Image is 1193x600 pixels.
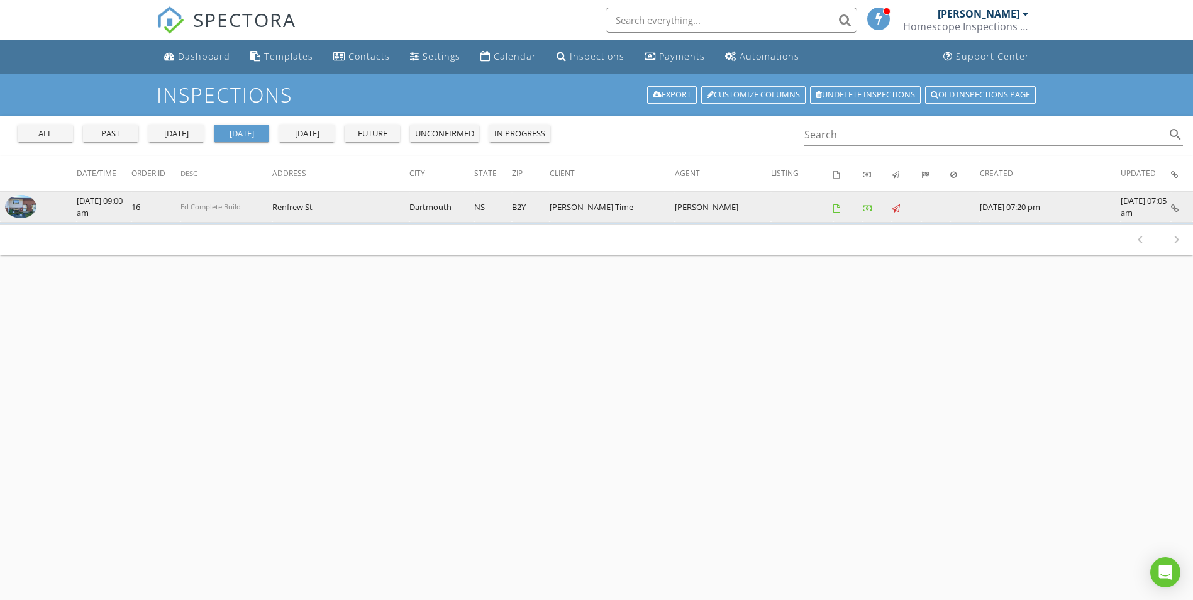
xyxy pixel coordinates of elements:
[18,125,73,142] button: all
[956,50,1029,62] div: Support Center
[512,192,550,222] td: B2Y
[88,128,133,140] div: past
[219,128,264,140] div: [DATE]
[193,6,296,33] span: SPECTORA
[474,156,512,191] th: State: Not sorted.
[701,86,806,104] a: Customize Columns
[804,125,1166,145] input: Search
[77,168,116,179] span: Date/Time
[83,125,138,142] button: past
[157,17,296,43] a: SPECTORA
[157,84,1037,106] h1: Inspections
[550,156,675,191] th: Client: Not sorted.
[272,168,306,179] span: Address
[980,168,1013,179] span: Created
[1171,156,1193,191] th: Inspection Details: Not sorted.
[1121,156,1171,191] th: Updated: Not sorted.
[131,168,165,179] span: Order ID
[550,168,575,179] span: Client
[771,156,833,191] th: Listing: Not sorted.
[903,20,1029,33] div: Homescope Inspections Inc.
[950,156,980,191] th: Canceled: Not sorted.
[214,125,269,142] button: [DATE]
[423,50,460,62] div: Settings
[264,50,313,62] div: Templates
[272,192,409,222] td: Renfrew St
[980,192,1121,222] td: [DATE] 07:20 pm
[131,156,180,191] th: Order ID: Not sorted.
[892,156,921,191] th: Published: Not sorted.
[1121,168,1156,179] span: Updated
[180,202,241,211] span: Ed Complete Build
[153,128,199,140] div: [DATE]
[245,45,318,69] a: Templates
[810,86,921,104] a: Undelete inspections
[675,168,700,179] span: Agent
[131,192,180,222] td: 16
[740,50,799,62] div: Automations
[938,45,1035,69] a: Support Center
[284,128,330,140] div: [DATE]
[475,45,541,69] a: Calendar
[157,6,184,34] img: The Best Home Inspection Software - Spectora
[23,128,68,140] div: all
[345,125,400,142] button: future
[415,128,474,140] div: unconfirmed
[659,50,705,62] div: Payments
[409,168,425,179] span: City
[512,156,550,191] th: Zip: Not sorted.
[77,156,131,191] th: Date/Time: Not sorted.
[148,125,204,142] button: [DATE]
[980,156,1121,191] th: Created: Not sorted.
[550,192,675,222] td: [PERSON_NAME] Time
[640,45,710,69] a: Payments
[925,86,1036,104] a: Old inspections page
[489,125,550,142] button: in progress
[180,156,272,191] th: Desc: Not sorted.
[279,125,335,142] button: [DATE]
[77,192,131,222] td: [DATE] 09:00 am
[348,50,390,62] div: Contacts
[1121,192,1171,222] td: [DATE] 07:05 am
[570,50,624,62] div: Inspections
[647,86,697,104] a: Export
[272,156,409,191] th: Address: Not sorted.
[675,192,771,222] td: [PERSON_NAME]
[863,156,892,191] th: Paid: Not sorted.
[350,128,395,140] div: future
[771,168,799,179] span: Listing
[552,45,630,69] a: Inspections
[180,169,197,178] span: Desc
[5,195,36,218] img: 9362423%2Fcover_photos%2FsdGrCsgddAgxvXUrGHbv%2Fsmall.jpg
[410,125,479,142] button: unconfirmed
[474,168,497,179] span: State
[178,50,230,62] div: Dashboard
[921,156,951,191] th: Submitted: Not sorted.
[409,192,474,222] td: Dartmouth
[720,45,804,69] a: Automations (Basic)
[938,8,1019,20] div: [PERSON_NAME]
[833,156,863,191] th: Agreements signed: Not sorted.
[159,45,235,69] a: Dashboard
[474,192,512,222] td: NS
[328,45,395,69] a: Contacts
[675,156,771,191] th: Agent: Not sorted.
[494,50,536,62] div: Calendar
[494,128,545,140] div: in progress
[1168,127,1183,142] i: search
[409,156,474,191] th: City: Not sorted.
[1150,557,1180,587] div: Open Intercom Messenger
[405,45,465,69] a: Settings
[512,168,523,179] span: Zip
[606,8,857,33] input: Search everything...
